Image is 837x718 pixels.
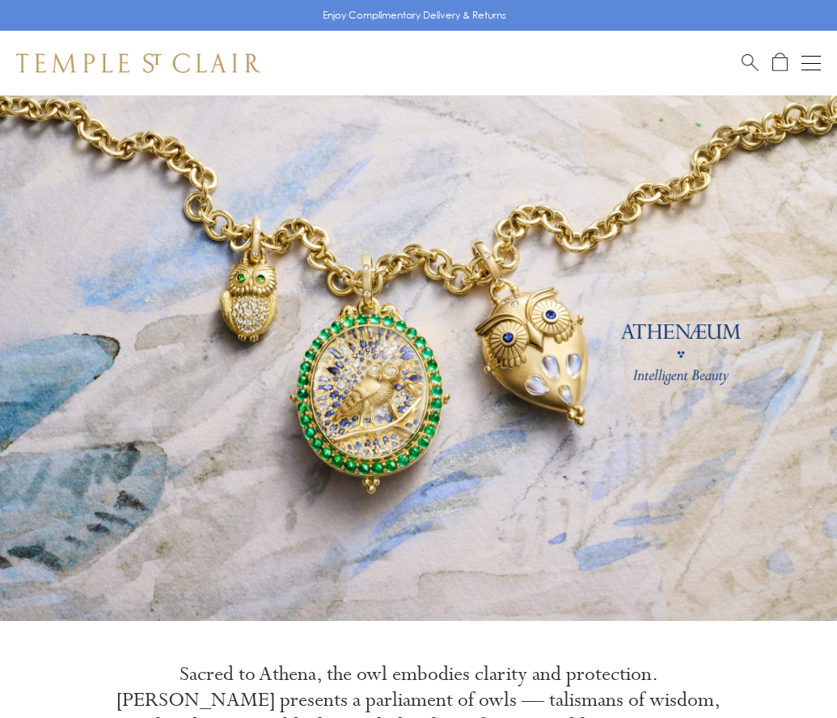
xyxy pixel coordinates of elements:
button: Open navigation [801,53,821,73]
img: Temple St. Clair [16,53,260,73]
p: Enjoy Complimentary Delivery & Returns [323,7,506,23]
a: Search [742,53,759,73]
a: Open Shopping Bag [772,53,788,73]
